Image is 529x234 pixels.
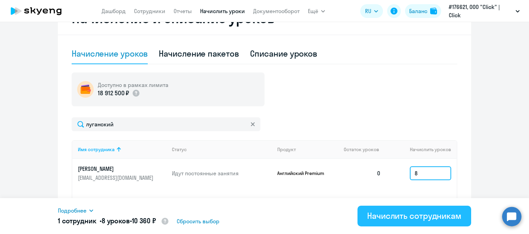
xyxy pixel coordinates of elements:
div: Баланс [409,7,427,15]
button: #176621, ООО "Click" | Click [445,3,523,19]
div: Статус [172,146,272,153]
div: Начисление уроков [72,48,148,59]
th: Начислить уроков [386,140,457,159]
td: 0 [338,159,386,188]
button: RU [360,4,383,18]
div: Имя сотрудника [78,146,166,153]
button: Начислить сотрудникам [357,206,471,226]
h5: Доступно в рамках лимита [98,81,168,89]
div: Имя сотрудника [78,146,115,153]
a: Дашборд [102,8,126,14]
input: Поиск по имени, email, продукту или статусу [72,117,260,131]
span: Остаток уроков [344,146,379,153]
div: Продукт [277,146,296,153]
a: Отчеты [174,8,192,14]
div: Остаток уроков [344,146,386,153]
span: 8 уроков [102,216,130,225]
img: wallet-circle.png [77,81,94,98]
a: [PERSON_NAME][EMAIL_ADDRESS][DOMAIN_NAME] [78,165,166,182]
p: Английский Premium [277,170,329,176]
div: Начисление пакетов [159,48,239,59]
p: #176621, ООО "Click" | Click [449,3,513,19]
p: [PERSON_NAME] [78,165,155,173]
a: Начислить уроки [200,8,245,14]
span: Подробнее [58,206,86,215]
div: Списание уроков [250,48,318,59]
h2: Начисление и списание уроков [72,10,457,26]
a: Документооборот [253,8,300,14]
span: RU [365,7,371,15]
span: Ещё [308,7,318,15]
a: Сотрудники [134,8,165,14]
div: Начислить сотрудникам [367,210,461,221]
span: Сбросить выбор [177,217,219,225]
div: Статус [172,146,187,153]
button: Балансbalance [405,4,441,18]
div: Продукт [277,146,339,153]
p: Идут постоянные занятия [172,169,272,177]
span: 10 360 ₽ [132,216,156,225]
h5: 1 сотрудник • • [58,216,169,226]
button: Ещё [308,4,325,18]
p: 18 912 500 ₽ [98,89,129,98]
img: balance [430,8,437,14]
p: [EMAIL_ADDRESS][DOMAIN_NAME] [78,174,155,182]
